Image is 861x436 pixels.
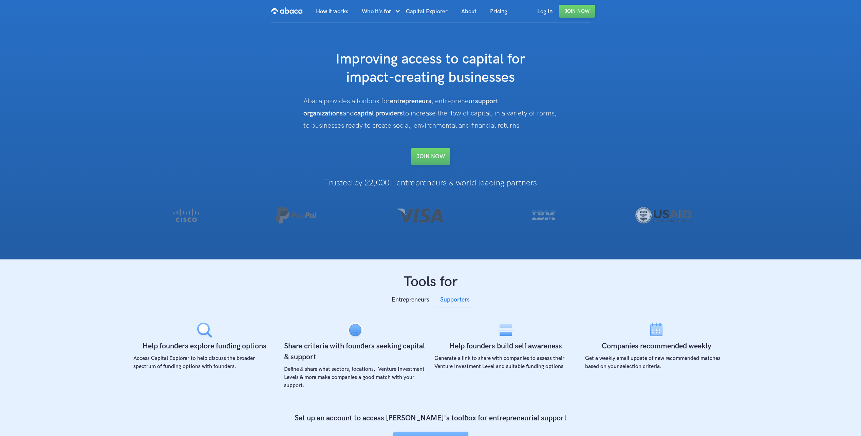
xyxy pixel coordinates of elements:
h4: Companies recommended weekly [602,341,711,352]
h4: Help founders build self awareness [449,341,562,352]
h4: Share criteria with founders seeking capital & support [284,341,427,363]
h1: Improving access to capital for impact-creating businesses [295,50,566,87]
div: Supporters [440,295,470,305]
a: Join Now [559,5,595,18]
h4: Help founders explore funding options [143,341,266,352]
div: Access Capital Explorer to help discuss the broader spectrum of funding options with founders. [133,355,276,371]
h1: Trusted by 22,000+ entrepreneurs & world leading partners [129,179,732,187]
h4: Set up an account to access [PERSON_NAME]'s toolbox for entrepreneurial support [295,413,567,424]
div: Generate a link to share with companies to assess their Venture Investment Level and suitable fun... [434,355,577,371]
h1: Tools for [129,273,732,291]
div: Define & share what sectors, locations, Venture Investment Levels & more make companies a good ma... [284,365,427,390]
strong: capital providers [354,109,403,117]
div: Abaca provides a toolbox for , entrepreneur and to increase the flow of capital, in a variety of ... [303,95,558,132]
div: Entrepreneurs [392,295,429,305]
img: Abaca logo [271,5,302,16]
a: Join NOW [411,148,450,165]
strong: entrepreneurs [390,97,431,105]
div: Get a weekly email update of new recommended matches based on your selection criteria. [585,355,728,371]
